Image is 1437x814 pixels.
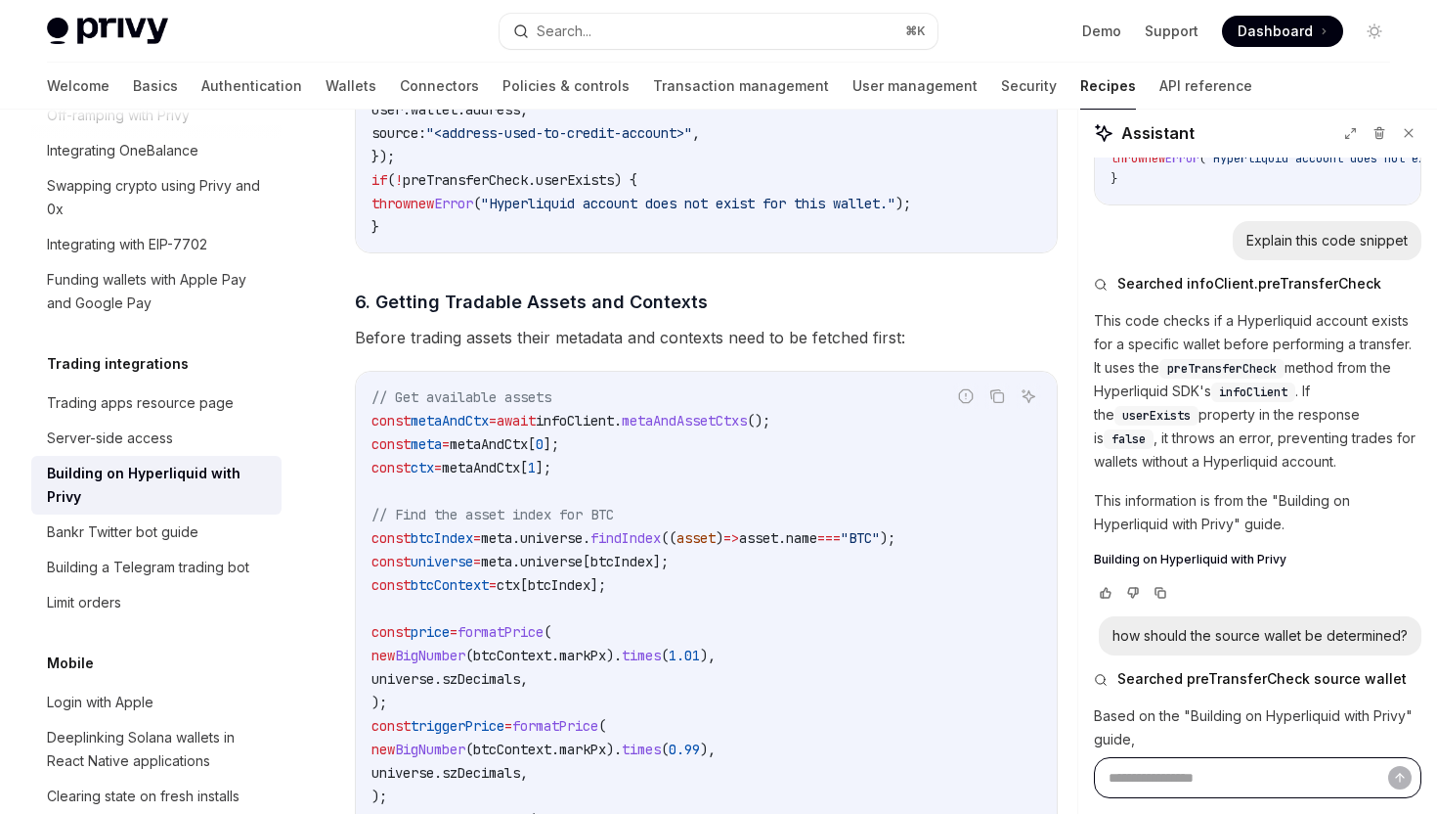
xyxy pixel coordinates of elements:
[528,171,536,189] span: .
[371,435,411,453] span: const
[31,168,282,227] a: Swapping crypto using Privy and 0x
[371,576,411,594] span: const
[47,18,168,45] img: light logo
[606,741,622,758] span: ).
[473,647,551,664] span: btcContext
[371,647,395,664] span: new
[1222,16,1343,47] a: Dashboard
[536,435,544,453] span: 0
[984,384,1010,409] button: Copy the contents from the code block
[133,63,178,110] a: Basics
[676,529,716,547] span: asset
[47,63,109,110] a: Welcome
[1094,669,1421,689] button: Searched preTransferCheck source wallet
[598,717,606,735] span: (
[653,63,829,110] a: Transaction management
[590,576,606,594] span: ];
[395,647,465,664] span: BigNumber
[1094,552,1421,567] a: Building on Hyperliquid with Privy
[614,171,637,189] span: ) {
[31,385,282,421] a: Trading apps resource page
[201,63,302,110] a: Authentication
[400,63,479,110] a: Connectors
[700,741,716,758] span: ),
[528,576,590,594] span: btcIndex
[1112,626,1408,646] div: how should the source wallet be determined?
[47,691,153,714] div: Login with Apple
[47,174,270,221] div: Swapping crypto using Privy and 0x
[411,101,457,118] span: wallet
[590,553,653,570] span: btcIndex
[371,506,614,523] span: // Find the asset index for BTC
[502,63,630,110] a: Policies & controls
[47,462,270,509] div: Building on Hyperliquid with Privy
[723,529,739,547] span: =>
[371,717,411,735] span: const
[1094,552,1286,567] span: Building on Hyperliquid with Privy
[544,623,551,641] span: (
[47,427,173,450] div: Server-side access
[1167,361,1277,377] span: preTransferCheck
[537,20,591,43] div: Search...
[512,529,520,547] span: .
[1111,431,1146,447] span: false
[661,647,669,664] span: (
[31,133,282,168] a: Integrating OneBalance
[817,529,841,547] span: ===
[442,459,520,476] span: metaAndCtx
[481,553,512,570] span: meta
[953,384,979,409] button: Report incorrect code
[520,553,583,570] span: universe
[47,520,198,544] div: Bankr Twitter bot guide
[395,741,465,758] span: BigNumber
[1110,171,1117,187] span: }
[473,741,551,758] span: btcContext
[1080,63,1136,110] a: Recipes
[1246,231,1408,250] div: Explain this code snippet
[371,459,411,476] span: const
[559,647,606,664] span: markPx
[481,529,512,547] span: meta
[1094,489,1421,536] p: This information is from the "Building on Hyperliquid with Privy" guide.
[31,685,282,720] a: Login with Apple
[520,529,583,547] span: universe
[669,647,700,664] span: 1.01
[747,412,770,430] span: ();
[692,124,700,142] span: ,
[434,670,442,688] span: .
[1359,16,1390,47] button: Toggle dark mode
[465,101,520,118] span: address
[31,421,282,456] a: Server-side access
[31,720,282,779] a: Deeplinking Solana wallets in React Native applications
[1145,151,1165,166] span: new
[1238,22,1313,41] span: Dashboard
[371,553,411,570] span: const
[31,585,282,620] a: Limit orders
[371,218,379,236] span: }
[450,623,457,641] span: =
[1082,22,1121,41] a: Demo
[512,553,520,570] span: .
[371,148,395,165] span: });
[371,741,395,758] span: new
[481,195,895,212] span: "Hyperliquid account does not exist for this wallet."
[895,195,911,212] span: );
[465,647,473,664] span: (
[31,550,282,585] a: Building a Telegram trading bot
[622,741,661,758] span: times
[47,391,234,415] div: Trading apps resource page
[1094,309,1421,474] p: This code checks if a Hyperliquid account exists for a specific wallet before performing a transf...
[465,741,473,758] span: (
[371,195,411,212] span: throw
[442,435,450,453] span: =
[528,459,536,476] span: 1
[1145,22,1198,41] a: Support
[403,171,528,189] span: preTransferCheck
[326,63,376,110] a: Wallets
[583,553,590,570] span: [
[371,412,411,430] span: const
[395,171,403,189] span: !
[536,412,614,430] span: infoClient
[442,670,520,688] span: szDecimals
[700,647,716,664] span: ),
